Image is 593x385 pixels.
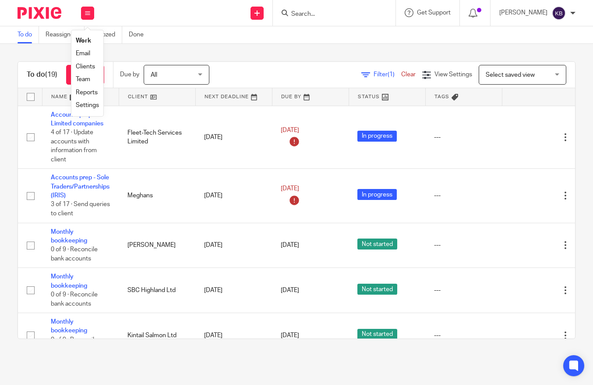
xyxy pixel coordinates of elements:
span: [DATE] [281,185,299,192]
span: Tags [434,94,449,99]
span: Not started [357,284,397,295]
span: Select saved view [486,72,535,78]
a: + Add task [66,65,104,85]
a: Snoozed [91,26,122,43]
a: Accounts prep - Sole Traders/Partnerships (IRIS) [51,175,109,199]
a: Reassigned [46,26,85,43]
a: Work [76,38,91,44]
a: Settings [76,102,99,108]
h1: To do [27,70,57,79]
span: 4 of 17 · Update accounts with information from client [51,129,97,163]
span: Get Support [417,10,451,16]
div: --- [434,191,493,200]
span: [DATE] [281,127,299,133]
a: Done [129,26,150,43]
td: [DATE] [195,223,272,268]
span: 0 of 9 · Reconcile bank accounts [51,337,98,352]
td: [DATE] [195,169,272,223]
td: [DATE] [195,106,272,169]
a: Reports [76,89,98,96]
span: [DATE] [281,287,299,293]
span: View Settings [434,71,472,78]
div: --- [434,241,493,250]
img: Pixie [18,7,61,19]
a: Email [76,50,90,57]
span: All [151,72,157,78]
td: Kintail Salmon Ltd [119,313,195,358]
span: In progress [357,189,397,200]
span: Not started [357,239,397,250]
span: [DATE] [281,332,299,339]
span: (1) [388,71,395,78]
td: Meghans [119,169,195,223]
a: Monthly bookkeeping [51,319,87,334]
span: (19) [45,71,57,78]
span: 0 of 9 · Reconcile bank accounts [51,292,98,307]
span: [DATE] [281,242,299,248]
td: [DATE] [195,313,272,358]
td: [PERSON_NAME] [119,223,195,268]
span: 3 of 17 · Send queries to client [51,202,110,217]
div: --- [434,331,493,340]
td: SBC Highland Ltd [119,268,195,313]
a: To do [18,26,39,43]
span: 0 of 9 · Reconcile bank accounts [51,246,98,262]
p: [PERSON_NAME] [499,8,547,17]
td: [DATE] [195,268,272,313]
div: --- [434,133,493,142]
img: svg%3E [552,6,566,20]
a: Monthly bookkeeping [51,229,87,244]
div: --- [434,286,493,295]
span: Filter [374,71,401,78]
span: In progress [357,131,397,142]
a: Team [76,76,90,82]
td: Fleet-Tech Services Limited [119,106,195,169]
span: Not started [357,329,397,340]
a: Clear [401,71,416,78]
a: Clients [76,64,95,70]
p: Due by [120,70,139,79]
a: Accounts prep - Limited companies [51,112,103,127]
input: Search [290,11,369,18]
a: Monthly bookkeeping [51,274,87,289]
